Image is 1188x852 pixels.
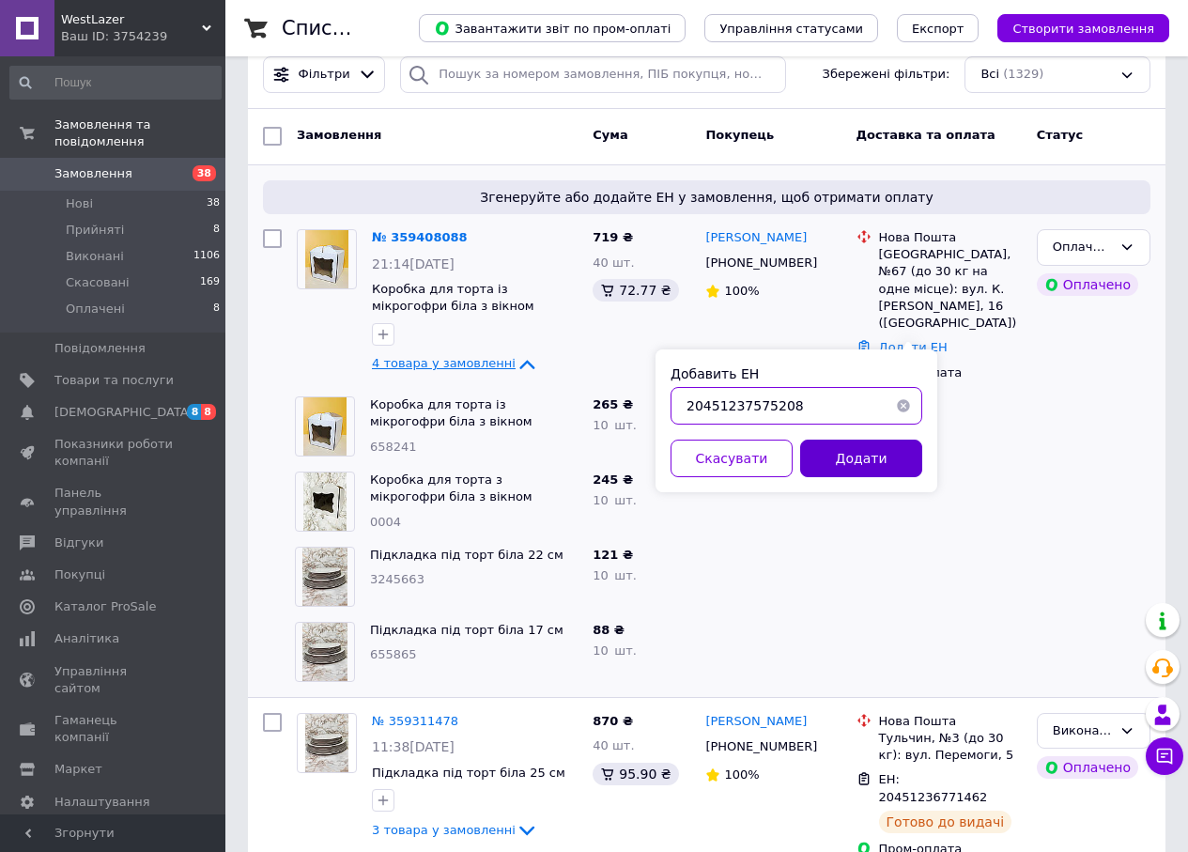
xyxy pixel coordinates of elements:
span: 169 [200,274,220,291]
div: 95.90 ₴ [593,763,678,785]
div: Виконано [1053,721,1112,741]
a: Підкладка під торт біла 25 см [372,766,565,780]
span: 10 шт. [593,418,637,432]
img: Фото товару [303,472,347,531]
span: Скасовані [66,274,130,291]
span: Налаштування [54,794,150,811]
span: Коробка для торта із мікрогофри біла з вікном 25х25х25 см [372,282,534,331]
span: Замовлення [54,165,132,182]
div: [PHONE_NUMBER] [702,251,821,275]
span: 40 шт. [593,256,634,270]
span: Виконані [66,248,124,265]
input: Пошук за номером замовлення, ПІБ покупця, номером телефону, Email, номером накладної [400,56,786,93]
span: 10 шт. [593,568,637,582]
label: Добавить ЕН [671,366,759,381]
img: Фото товару [305,230,348,288]
input: Пошук [9,66,222,100]
span: Статус [1037,128,1084,142]
div: 72.77 ₴ [593,279,678,302]
span: Відгуки [54,534,103,551]
span: Збережені фільтри: [823,66,950,84]
div: Нова Пошта [879,229,1022,246]
span: 245 ₴ [593,472,633,487]
span: Замовлення [297,128,381,142]
h1: Список замовлень [282,17,472,39]
span: Покупець [705,128,774,142]
div: Оплачено [1037,273,1138,296]
span: Панель управління [54,485,174,519]
span: Замовлення та повідомлення [54,116,225,150]
span: 1106 [193,248,220,265]
span: Завантажити звіт по пром-оплаті [434,20,671,37]
span: 870 ₴ [593,714,633,728]
span: 11:38[DATE] [372,739,455,754]
span: Cума [593,128,627,142]
div: Тульчин, №3 (до 30 кг): вул. Перемоги, 5 [879,730,1022,764]
button: Чат з покупцем [1146,737,1183,775]
span: 265 ₴ [593,397,633,411]
a: Створити замовлення [979,21,1169,35]
span: 38 [207,195,220,212]
img: Фото товару [302,623,347,681]
div: Нова Пошта [879,713,1022,730]
span: Маркет [54,761,102,778]
a: Коробка для торта із мікрогофри біла з вікном 25х25х25 см [370,397,532,446]
button: Завантажити звіт по пром-оплаті [419,14,686,42]
span: 10 шт. [593,493,637,507]
span: Згенеруйте або додайте ЕН у замовлення, щоб отримати оплату [270,188,1143,207]
span: Прийняті [66,222,124,239]
div: Готово до видачі [879,811,1012,833]
span: Товари та послуги [54,372,174,389]
div: [PHONE_NUMBER] [702,735,821,759]
span: Створити замовлення [1012,22,1154,36]
span: Оплачені [66,301,125,318]
button: Додати [800,440,922,477]
span: Нові [66,195,93,212]
span: (1329) [1003,67,1043,81]
span: 8 [201,404,216,420]
span: 655865 [370,647,417,661]
span: Управління сайтом [54,663,174,697]
div: Пром-оплата [879,364,1022,381]
span: Повідомлення [54,340,146,357]
span: Експорт [912,22,964,36]
button: Скасувати [671,440,793,477]
a: Підкладка під торт біла 22 см [370,548,563,562]
div: Ваш ID: 3754239 [61,28,225,45]
span: 4 товара у замовленні [372,357,516,371]
span: Всі [980,66,999,84]
span: 8 [213,301,220,318]
span: Аналітика [54,630,119,647]
a: Додати ЕН [879,340,948,354]
span: Фільтри [299,66,350,84]
div: [GEOGRAPHIC_DATA], №67 (до 30 кг на одне місце): вул. К. [PERSON_NAME], 16 ([GEOGRAPHIC_DATA]) [879,246,1022,332]
a: Коробка для торта з мікрогофри біла з вікном 25х25х20 см [370,472,532,521]
div: Оплачено [1053,238,1112,257]
img: Фото товару [302,548,347,606]
span: 100% [724,767,759,782]
span: 38 [193,165,216,181]
span: 658241 [370,440,417,454]
img: Фото товару [303,397,347,456]
span: 719 ₴ [593,230,633,244]
span: Показники роботи компанії [54,436,174,470]
span: 0004 [370,515,401,529]
img: Фото товару [305,714,349,772]
span: Управління статусами [719,22,863,36]
button: Управління статусами [704,14,878,42]
span: 3245663 [370,572,424,586]
span: 88 ₴ [593,623,625,637]
span: WestLazer [61,11,202,28]
span: Гаманець компанії [54,712,174,746]
a: [PERSON_NAME] [705,229,807,247]
a: Підкладка під торт біла 17 см [370,623,563,637]
span: 3 товара у замовленні [372,823,516,837]
a: 3 товара у замовленні [372,823,538,837]
span: 8 [187,404,202,420]
span: 100% [724,284,759,298]
a: [PERSON_NAME] [705,713,807,731]
button: Експорт [897,14,980,42]
span: [DEMOGRAPHIC_DATA] [54,404,193,421]
button: Створити замовлення [997,14,1169,42]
